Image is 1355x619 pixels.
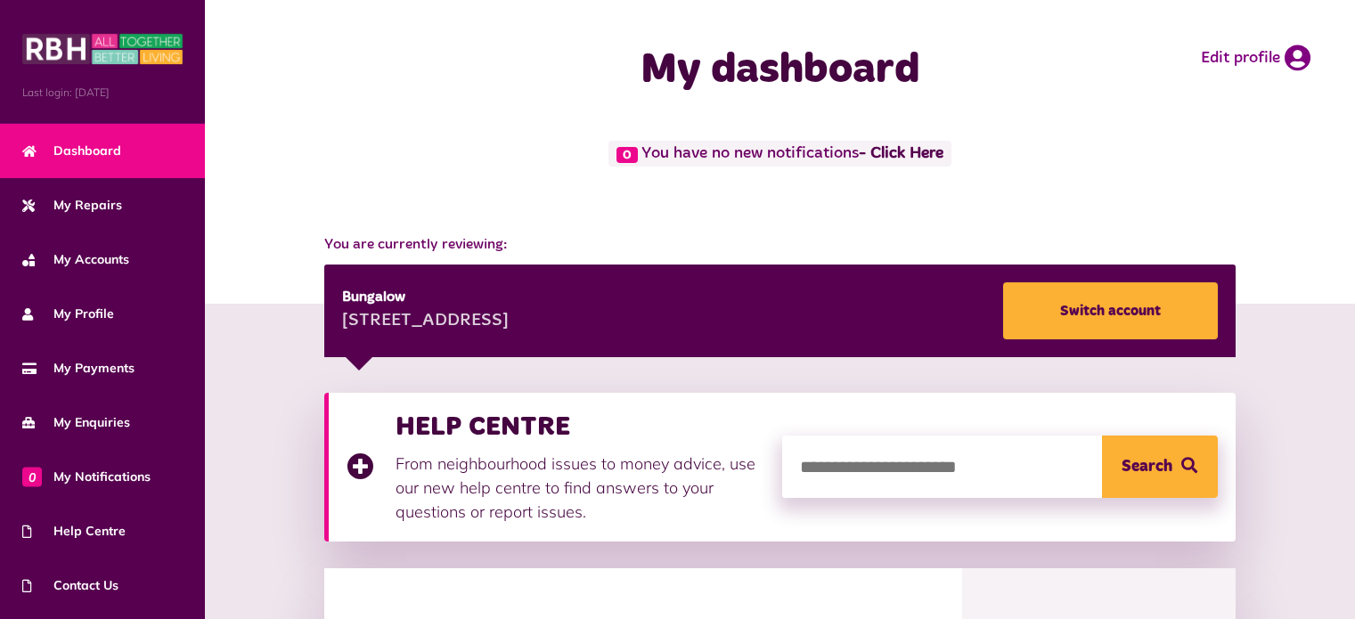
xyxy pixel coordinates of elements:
span: Dashboard [22,142,121,160]
span: You are currently reviewing: [324,234,1235,256]
a: - Click Here [859,146,943,162]
span: Search [1122,436,1172,498]
span: My Enquiries [22,413,130,432]
div: Bungalow [342,287,509,308]
button: Search [1102,436,1218,498]
span: Help Centre [22,522,126,541]
span: 0 [22,467,42,486]
span: Contact Us [22,576,118,595]
img: MyRBH [22,31,183,67]
span: You have no new notifications [608,141,951,167]
span: My Repairs [22,196,122,215]
span: My Notifications [22,468,151,486]
span: My Profile [22,305,114,323]
span: Last login: [DATE] [22,85,183,101]
h3: HELP CENTRE [396,411,764,443]
span: My Accounts [22,250,129,269]
div: [STREET_ADDRESS] [342,308,509,335]
p: From neighbourhood issues to money advice, use our new help centre to find answers to your questi... [396,452,764,524]
a: Switch account [1003,282,1218,339]
span: My Payments [22,359,135,378]
a: Edit profile [1201,45,1310,71]
h1: My dashboard [510,45,1050,96]
span: 0 [616,147,638,163]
